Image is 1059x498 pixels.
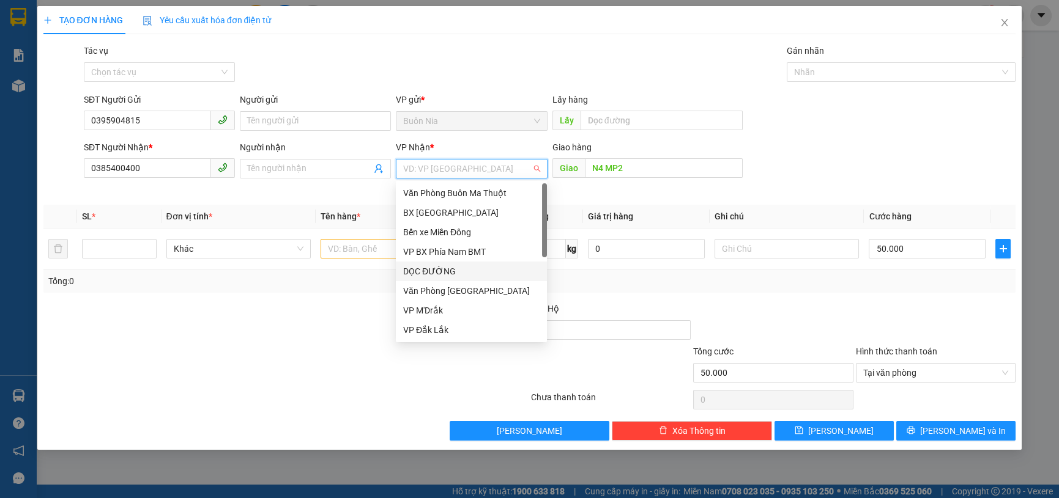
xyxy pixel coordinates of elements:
[48,274,409,288] div: Tổng: 0
[403,323,540,337] div: VP Đắk Lắk
[84,93,235,106] div: SĐT Người Gửi
[775,421,894,441] button: save[PERSON_NAME]
[396,180,547,194] div: Văn phòng không hợp lệ
[907,426,915,436] span: printer
[552,142,592,152] span: Giao hàng
[710,205,864,229] th: Ghi chú
[403,225,540,239] div: Bến xe Miền Đông
[403,245,540,258] div: VP BX Phía Nam BMT
[672,424,726,438] span: Xóa Thông tin
[612,421,772,441] button: deleteXóa Thông tin
[403,304,540,317] div: VP M'Drắk
[581,111,743,130] input: Dọc đường
[566,239,578,258] span: kg
[321,239,466,258] input: VD: Bàn, Ghế
[585,158,743,178] input: Dọc đường
[588,239,705,258] input: 0
[84,46,108,56] label: Tác vụ
[856,346,937,356] label: Hình thức thanh toán
[396,281,547,301] div: Văn Phòng Tân Phú
[396,203,547,222] div: BX Tây Ninh
[869,211,911,221] span: Cước hàng
[396,242,547,262] div: VP BX Phía Nam BMT
[920,424,1006,438] span: [PERSON_NAME] và In
[497,424,562,438] span: [PERSON_NAME]
[787,46,824,56] label: Gán nhãn
[374,164,384,174] span: user-add
[863,364,1009,382] span: Tại văn phòng
[588,211,633,221] span: Giá trị hàng
[529,390,692,412] div: Chưa thanh toán
[403,112,540,130] span: Buôn Nia
[795,426,803,436] span: save
[396,301,547,320] div: VP M'Drắk
[43,15,123,25] span: TẠO ĐƠN HÀNG
[403,206,540,219] div: BX [GEOGRAPHIC_DATA]
[808,424,874,438] span: [PERSON_NAME]
[218,163,228,172] span: phone
[995,239,1011,258] button: plus
[987,6,1022,40] button: Close
[396,142,430,152] span: VP Nhận
[715,239,860,258] input: Ghi Chú
[896,421,1016,441] button: printer[PERSON_NAME] và In
[552,111,581,130] span: Lấy
[396,93,547,106] div: VP gửi
[693,346,734,356] span: Tổng cước
[659,426,667,436] span: delete
[403,284,540,298] div: Văn Phòng [GEOGRAPHIC_DATA]
[321,211,360,221] span: Tên hàng
[396,222,547,242] div: Bến xe Miền Đông
[143,15,272,25] span: Yêu cầu xuất hóa đơn điện tử
[403,186,540,200] div: Văn Phòng Buôn Ma Thuột
[240,141,391,154] div: Người nhận
[396,262,547,281] div: DỌC ĐƯỜNG
[996,244,1010,254] span: plus
[43,16,52,24] span: plus
[240,93,391,106] div: Người gửi
[82,211,92,221] span: SL
[403,265,540,278] div: DỌC ĐƯỜNG
[552,158,585,178] span: Giao
[552,95,588,104] span: Lấy hàng
[396,320,547,340] div: VP Đắk Lắk
[1000,18,1009,27] span: close
[218,115,228,125] span: phone
[396,183,547,203] div: Văn Phòng Buôn Ma Thuột
[143,16,152,26] img: icon
[166,211,212,221] span: Đơn vị tính
[174,240,304,258] span: Khác
[48,239,68,258] button: delete
[450,421,610,441] button: [PERSON_NAME]
[84,141,235,154] div: SĐT Người Nhận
